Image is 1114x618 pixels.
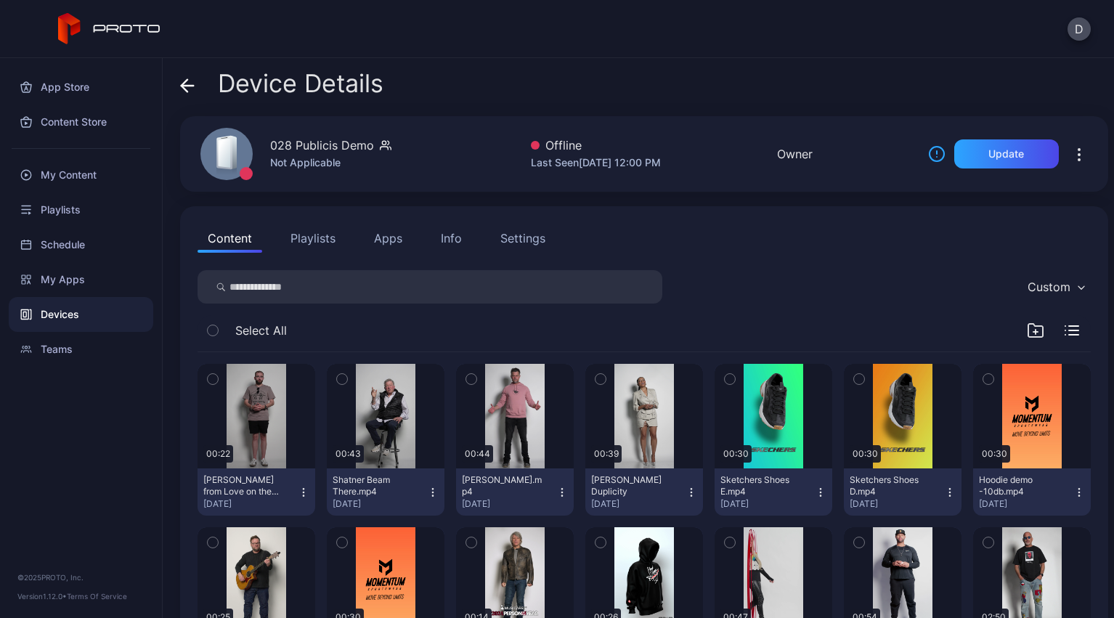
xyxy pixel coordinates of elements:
div: Not Applicable [270,154,391,171]
span: Select All [235,322,287,339]
div: Josh Duhamel.mp4 [462,474,542,497]
button: Info [431,224,472,253]
button: Apps [364,224,412,253]
button: [PERSON_NAME] from Love on the Spectrum[DATE] [198,468,315,516]
div: Sketchers Shoes E.mp4 [720,474,800,497]
span: Device Details [218,70,383,97]
a: Schedule [9,227,153,262]
button: Content [198,224,262,253]
a: Content Store [9,105,153,139]
a: Devices [9,297,153,332]
div: [DATE] [850,498,944,510]
div: [DATE] [979,498,1073,510]
div: Owner [777,145,813,163]
span: Version 1.12.0 • [17,592,67,601]
div: Shatner Beam There.mp4 [333,474,412,497]
div: Offline [531,137,661,154]
a: My Apps [9,262,153,297]
div: [DATE] [333,498,427,510]
div: © 2025 PROTO, Inc. [17,572,145,583]
button: [PERSON_NAME].mp4[DATE] [456,468,574,516]
button: D [1068,17,1091,41]
a: Teams [9,332,153,367]
div: [DATE] [591,498,686,510]
button: Sketchers Shoes D.mp4[DATE] [844,468,961,516]
button: Custom [1020,270,1091,304]
button: Shatner Beam There.mp4[DATE] [327,468,444,516]
div: Hoodie demo -10db.mp4 [979,474,1059,497]
div: Settings [500,229,545,247]
div: [DATE] [720,498,815,510]
div: Update [988,148,1024,160]
button: Playlists [280,224,346,253]
div: Info [441,229,462,247]
div: 028 Publicis Demo [270,137,374,154]
button: Update [954,139,1059,168]
div: [DATE] [462,498,556,510]
div: Custom [1028,280,1070,294]
a: App Store [9,70,153,105]
div: Sketchers Shoes D.mp4 [850,474,930,497]
button: Hoodie demo -10db.mp4[DATE] [973,468,1091,516]
button: [PERSON_NAME] Duplicity[DATE] [585,468,703,516]
button: Settings [490,224,556,253]
div: Kat Graham Duplicity [591,474,671,497]
a: Terms Of Service [67,592,127,601]
div: Connor from Love on the Spectrum [203,474,283,497]
div: [DATE] [203,498,298,510]
button: Sketchers Shoes E.mp4[DATE] [715,468,832,516]
div: Last Seen [DATE] 12:00 PM [531,154,661,171]
a: My Content [9,158,153,192]
a: Playlists [9,192,153,227]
